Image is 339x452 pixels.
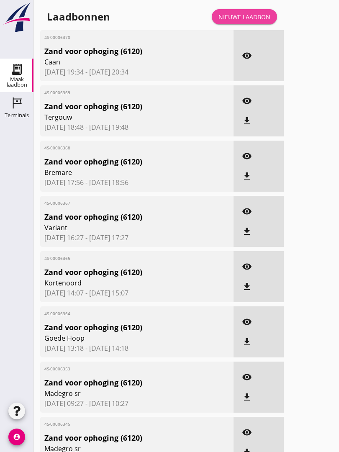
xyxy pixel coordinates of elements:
span: Madegro sr [44,388,198,398]
i: visibility [242,427,252,437]
span: Zand voor ophoging (6120) [44,156,198,167]
span: [DATE] 18:48 - [DATE] 19:48 [44,122,229,132]
span: [DATE] 14:07 - [DATE] 15:07 [44,288,229,298]
i: file_download [242,116,252,126]
i: file_download [242,337,252,347]
span: Zand voor ophoging (6120) [44,46,198,57]
span: Goede Hoop [44,333,198,343]
span: 4S-00006365 [44,255,198,262]
span: Zand voor ophoging (6120) [44,101,198,112]
div: Nieuwe laadbon [218,13,270,21]
i: file_download [242,171,252,181]
span: Kortenoord [44,278,198,288]
span: Zand voor ophoging (6120) [44,377,198,388]
span: [DATE] 17:56 - [DATE] 18:56 [44,177,229,187]
span: Bremare [44,167,198,177]
span: Variant [44,223,198,233]
i: file_download [242,282,252,292]
span: 4S-00006370 [44,34,198,41]
i: account_circle [8,429,25,445]
i: visibility [242,262,252,272]
img: logo-small.a267ee39.svg [2,2,32,33]
i: visibility [242,51,252,61]
span: 4S-00006368 [44,145,198,151]
span: 4S-00006353 [44,366,198,372]
span: [DATE] 13:18 - [DATE] 14:18 [44,343,229,353]
i: visibility [242,372,252,382]
span: [DATE] 09:27 - [DATE] 10:27 [44,398,229,408]
span: Zand voor ophoging (6120) [44,267,198,278]
span: Zand voor ophoging (6120) [44,322,198,333]
a: Nieuwe laadbon [212,9,277,24]
span: [DATE] 19:34 - [DATE] 20:34 [44,67,229,77]
i: file_download [242,226,252,236]
span: 4S-00006364 [44,311,198,317]
span: [DATE] 16:27 - [DATE] 17:27 [44,233,229,243]
span: 4S-00006345 [44,421,198,427]
span: 4S-00006367 [44,200,198,206]
span: Zand voor ophoging (6120) [44,211,198,223]
span: Zand voor ophoging (6120) [44,432,198,444]
span: 4S-00006369 [44,90,198,96]
i: visibility [242,96,252,106]
i: file_download [242,392,252,402]
i: visibility [242,317,252,327]
i: visibility [242,206,252,216]
div: Laadbonnen [47,10,110,23]
span: Tergouw [44,112,198,122]
span: Caan [44,57,198,67]
i: visibility [242,151,252,161]
div: Terminals [5,113,29,118]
